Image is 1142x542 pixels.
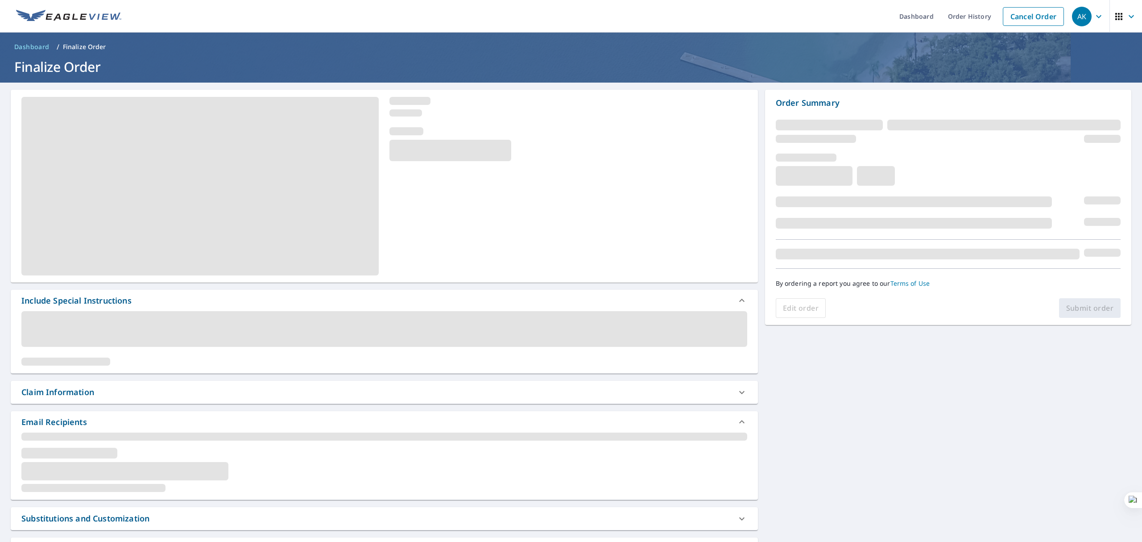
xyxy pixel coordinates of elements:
[11,411,758,433] div: Email Recipients
[1072,7,1092,26] div: AK
[21,416,87,428] div: Email Recipients
[11,381,758,404] div: Claim Information
[11,290,758,311] div: Include Special Instructions
[21,386,94,398] div: Claim Information
[11,40,1131,54] nav: breadcrumb
[14,42,50,51] span: Dashboard
[57,42,59,52] li: /
[63,42,106,51] p: Finalize Order
[11,507,758,530] div: Substitutions and Customization
[11,40,53,54] a: Dashboard
[21,513,149,525] div: Substitutions and Customization
[11,58,1131,76] h1: Finalize Order
[776,97,1121,109] p: Order Summary
[21,295,132,307] div: Include Special Instructions
[1003,7,1064,26] a: Cancel Order
[776,279,1121,288] p: By ordering a report you agree to our
[890,279,930,288] a: Terms of Use
[16,10,121,23] img: EV Logo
